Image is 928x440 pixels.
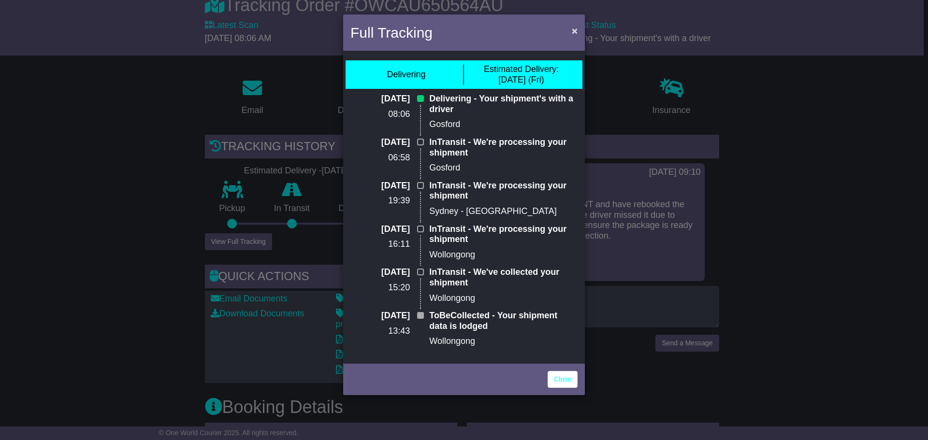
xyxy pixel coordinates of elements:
a: Close [548,371,578,388]
p: InTransit - We're processing your shipment [429,181,578,201]
p: Gosford [429,163,578,173]
p: [DATE] [350,267,410,278]
p: [DATE] [350,224,410,235]
h4: Full Tracking [350,22,433,43]
p: 08:06 [350,109,410,120]
p: [DATE] [350,181,410,191]
p: 06:58 [350,153,410,163]
p: Delivering - Your shipment's with a driver [429,94,578,114]
p: Gosford [429,119,578,130]
p: 16:11 [350,239,410,250]
p: InTransit - We're processing your shipment [429,224,578,245]
div: [DATE] (Fri) [484,64,559,85]
p: [DATE] [350,94,410,104]
p: 19:39 [350,196,410,206]
p: InTransit - We're processing your shipment [429,137,578,158]
span: × [572,25,578,36]
p: Wollongong [429,293,578,304]
p: Sydney - [GEOGRAPHIC_DATA] [429,206,578,217]
button: Close [567,21,582,41]
p: 15:20 [350,283,410,293]
p: [DATE] [350,137,410,148]
span: Estimated Delivery: [484,64,559,74]
div: Delivering [387,70,425,80]
p: Wollongong [429,336,578,347]
p: 13:43 [350,326,410,337]
p: [DATE] [350,311,410,321]
p: ToBeCollected - Your shipment data is lodged [429,311,578,331]
p: InTransit - We've collected your shipment [429,267,578,288]
p: Wollongong [429,250,578,260]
